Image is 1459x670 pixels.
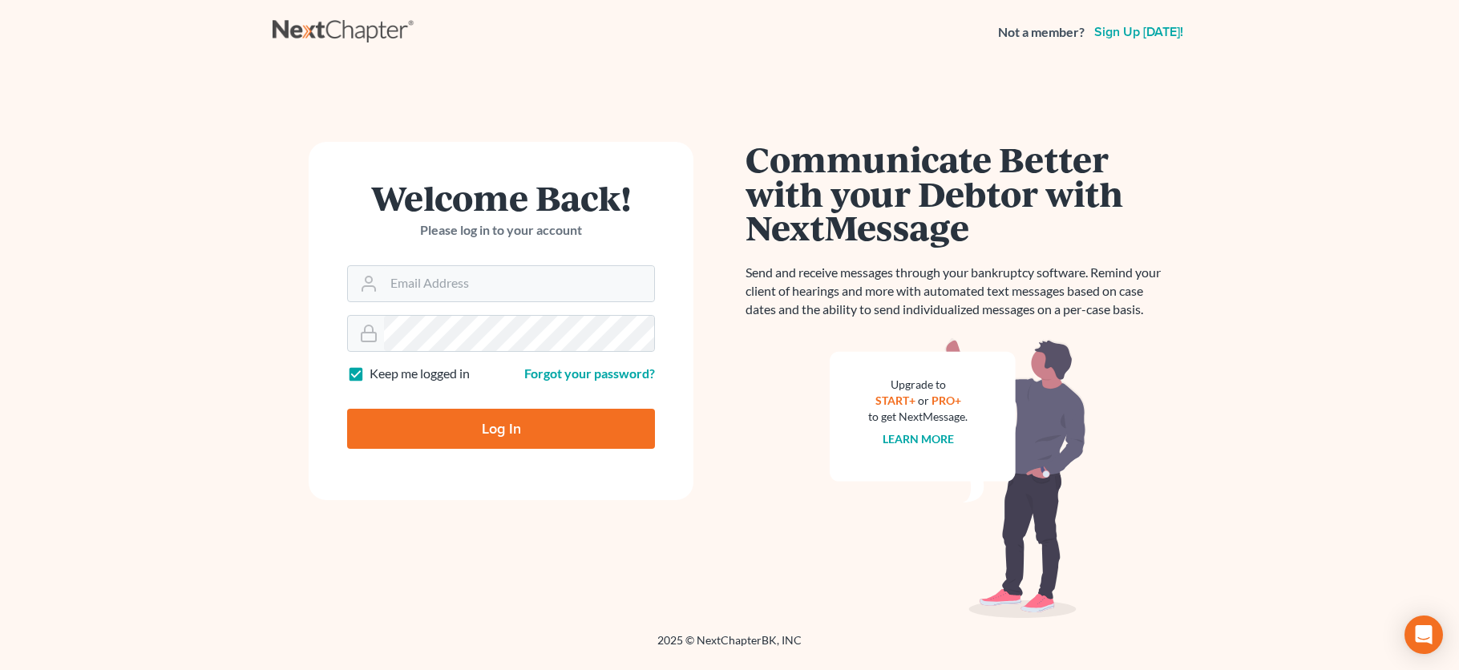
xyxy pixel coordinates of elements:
h1: Communicate Better with your Debtor with NextMessage [746,142,1170,244]
p: Send and receive messages through your bankruptcy software. Remind your client of hearings and mo... [746,264,1170,319]
div: Upgrade to [868,377,968,393]
strong: Not a member? [998,23,1085,42]
img: nextmessage_bg-59042aed3d76b12b5cd301f8e5b87938c9018125f34e5fa2b7a6b67550977c72.svg [830,338,1086,619]
a: Sign up [DATE]! [1091,26,1186,38]
a: START+ [875,394,915,407]
label: Keep me logged in [370,365,470,383]
a: PRO+ [932,394,961,407]
a: Forgot your password? [524,365,655,381]
h1: Welcome Back! [347,180,655,215]
div: 2025 © NextChapterBK, INC [273,632,1186,661]
span: or [918,394,929,407]
div: to get NextMessage. [868,409,968,425]
p: Please log in to your account [347,221,655,240]
a: Learn more [883,432,954,446]
input: Email Address [384,266,654,301]
input: Log In [347,409,655,449]
div: Open Intercom Messenger [1404,616,1443,654]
